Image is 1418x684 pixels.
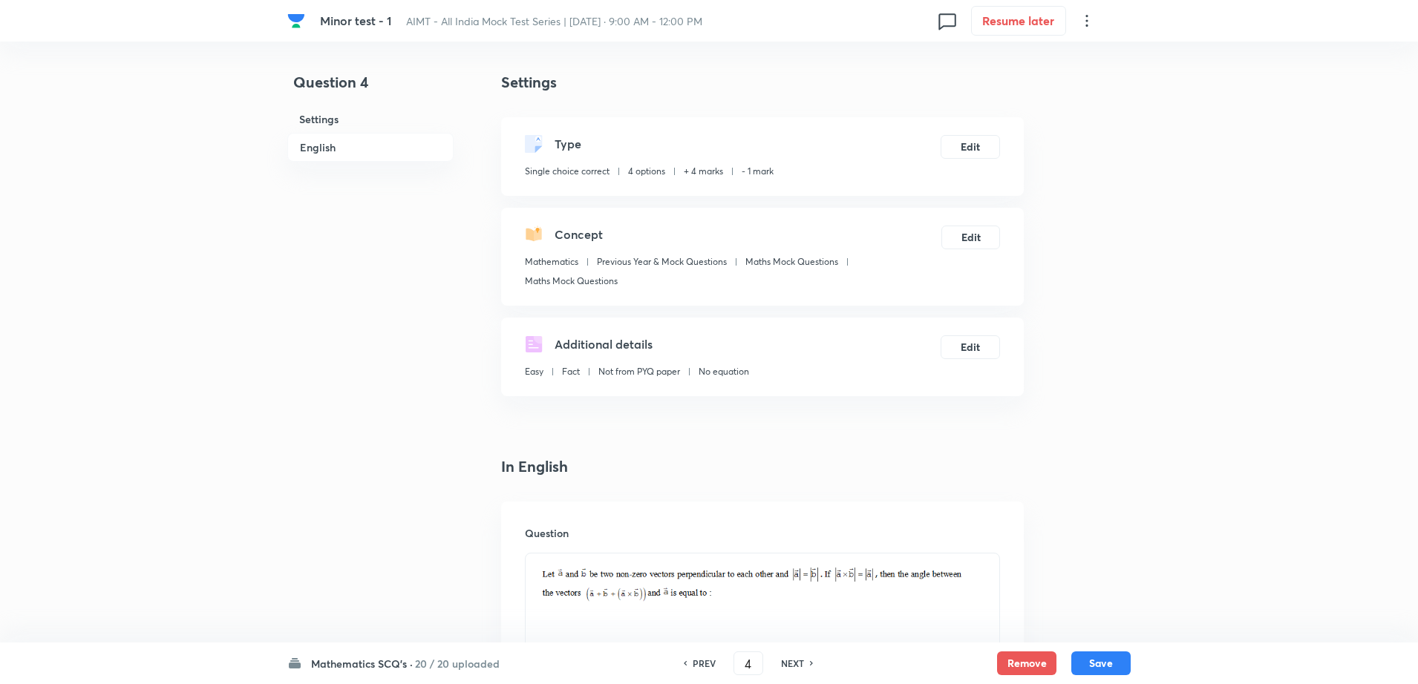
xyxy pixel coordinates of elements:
p: + 4 marks [684,165,723,178]
h4: Question 4 [287,71,454,105]
span: AIMT - All India Mock Test Series | [DATE] · 9:00 AM - 12:00 PM [406,14,702,28]
h6: English [287,133,454,162]
a: Company Logo [287,12,308,30]
h6: Settings [287,105,454,133]
p: No equation [699,365,749,378]
p: Mathematics [525,255,578,269]
h5: Type [555,135,581,153]
p: - 1 mark [742,165,774,178]
button: Edit [941,226,1000,249]
img: questionDetails.svg [525,335,543,353]
h6: NEXT [781,657,804,670]
h5: Concept [555,226,603,243]
h6: Mathematics SCQ's · [311,656,413,671]
img: 03-10-25-07:23:25-AM [537,562,988,602]
h6: Question [525,525,1000,541]
button: Edit [941,135,1000,159]
p: Previous Year & Mock Questions [597,255,727,269]
button: Remove [997,651,1056,675]
p: Not from PYQ paper [598,365,680,378]
p: Single choice correct [525,165,610,178]
button: Save [1071,651,1131,675]
span: Minor test - 1 [320,13,391,28]
h6: 20 / 20 uploaded [415,656,500,671]
p: Maths Mock Questions [525,274,618,288]
h4: In English [501,456,1024,478]
button: Resume later [971,6,1066,36]
img: questionType.svg [525,135,543,153]
img: Company Logo [287,12,305,30]
img: questionConcept.svg [525,226,543,243]
p: Fact [562,365,580,378]
p: 4 options [628,165,665,178]
p: Maths Mock Questions [745,255,838,269]
p: Easy [525,365,543,378]
h5: Additional details [555,335,653,353]
button: Edit [941,335,1000,359]
h6: PREV [693,657,716,670]
h4: Settings [501,71,1024,93]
